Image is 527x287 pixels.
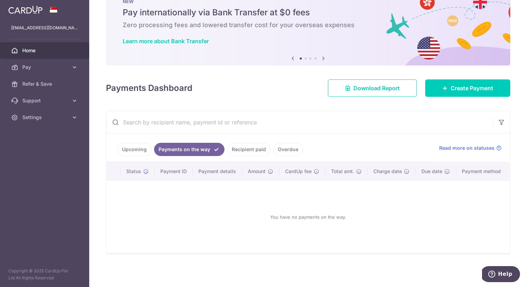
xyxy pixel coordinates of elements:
[155,162,193,180] th: Payment ID
[8,6,43,14] img: CardUp
[117,143,151,156] a: Upcoming
[22,47,68,54] span: Home
[22,114,68,121] span: Settings
[328,79,417,97] a: Download Report
[126,168,141,175] span: Status
[123,21,494,29] h6: Zero processing fees and lowered transfer cost for your overseas expenses
[123,38,209,45] a: Learn more about Bank Transfer
[22,97,68,104] span: Support
[421,168,442,175] span: Due date
[115,186,502,248] div: You have no payments on the way.
[439,145,495,152] span: Read more on statuses
[11,24,78,31] p: [EMAIL_ADDRESS][DOMAIN_NAME]
[451,84,493,92] span: Create Payment
[248,168,266,175] span: Amount
[456,162,510,180] th: Payment method
[22,64,68,71] span: Pay
[227,143,270,156] a: Recipient paid
[482,266,520,284] iframe: Opens a widget where you can find more information
[353,84,400,92] span: Download Report
[106,82,192,94] h4: Payments Dashboard
[106,111,493,133] input: Search by recipient name, payment id or reference
[439,145,502,152] a: Read more on statuses
[425,79,510,97] a: Create Payment
[285,168,312,175] span: CardUp fee
[154,143,224,156] a: Payments on the way
[273,143,303,156] a: Overdue
[331,168,354,175] span: Total amt.
[123,7,494,18] h5: Pay internationally via Bank Transfer at $0 fees
[22,80,68,87] span: Refer & Save
[373,168,402,175] span: Charge date
[193,162,242,180] th: Payment details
